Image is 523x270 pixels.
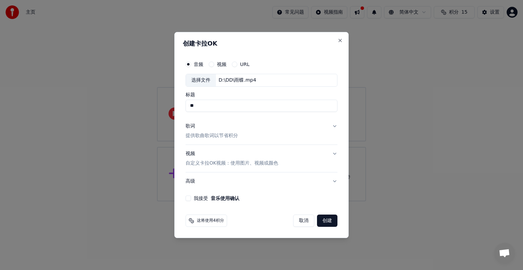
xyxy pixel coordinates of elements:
label: URL [240,62,250,67]
span: 这将使用4积分 [197,218,224,223]
h2: 创建卡拉OK [183,40,340,47]
div: 视频 [186,150,278,167]
div: 选择文件 [186,74,216,86]
button: 高级 [186,172,337,190]
button: 我接受 [211,196,239,201]
div: 歌词 [186,123,195,130]
label: 音频 [194,62,203,67]
label: 视频 [217,62,226,67]
div: D:\DD\雨蝶.mp4 [216,77,259,84]
button: 取消 [293,215,314,227]
label: 我接受 [194,196,239,201]
button: 创建 [317,215,337,227]
button: 歌词提供歌曲歌词以节省积分 [186,117,337,145]
p: 自定义卡拉OK视频：使用图片、视频或颜色 [186,160,278,167]
label: 标题 [186,92,337,97]
p: 提供歌曲歌词以节省积分 [186,132,238,139]
button: 视频自定义卡拉OK视频：使用图片、视频或颜色 [186,145,337,172]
